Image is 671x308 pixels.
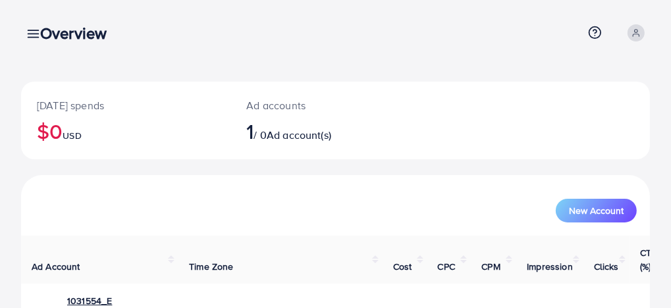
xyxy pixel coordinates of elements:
span: 1 [246,116,254,146]
p: [DATE] spends [37,97,215,113]
span: CPM [481,260,500,273]
span: Cost [393,260,412,273]
h2: / 0 [246,118,372,143]
span: CPC [438,260,455,273]
span: Time Zone [189,260,233,273]
span: Ad Account [32,260,80,273]
span: New Account [569,206,624,215]
button: New Account [556,199,637,222]
span: Impression [527,260,573,273]
p: Ad accounts [246,97,372,113]
h3: Overview [40,24,117,43]
h2: $0 [37,118,215,143]
span: CTR (%) [640,246,657,272]
span: USD [63,129,81,142]
span: Ad account(s) [267,128,331,142]
span: Clicks [594,260,619,273]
